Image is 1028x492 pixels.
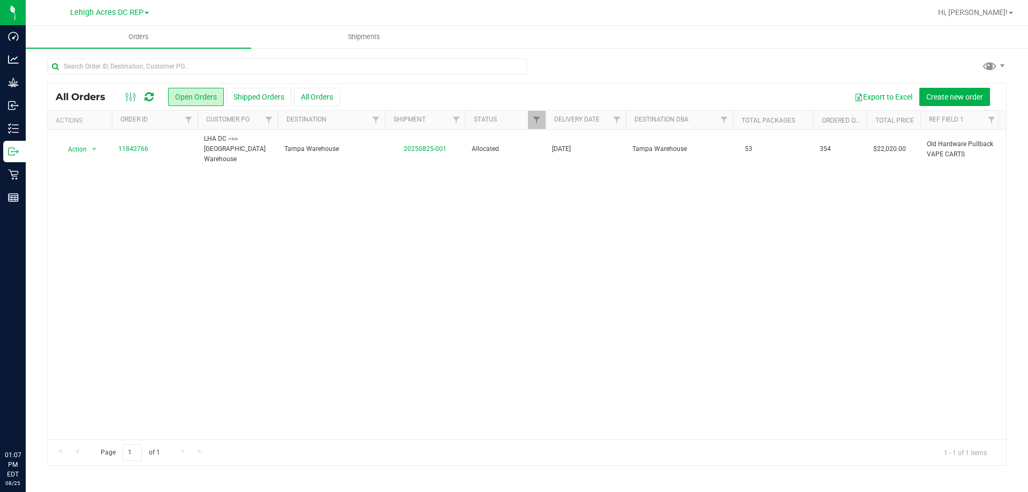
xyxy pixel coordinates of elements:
[58,142,87,157] span: Action
[935,444,995,460] span: 1 - 1 of 1 items
[929,116,964,123] a: Ref Field 1
[8,77,19,88] inline-svg: Grow
[634,116,689,123] a: Destination DBA
[204,134,271,165] span: LHA DC -->> [GEOGRAPHIC_DATA] Warehouse
[822,117,863,124] a: Ordered qty
[92,444,169,461] span: Page of 1
[448,111,465,129] a: Filter
[251,26,477,48] a: Shipments
[260,111,278,129] a: Filter
[5,479,21,487] p: 08/25
[8,100,19,111] inline-svg: Inbound
[206,116,250,123] a: Customer PO
[123,444,142,461] input: 1
[114,32,163,42] span: Orders
[5,450,21,479] p: 01:07 PM EDT
[284,144,379,154] span: Tampa Warehouse
[56,117,108,124] div: Actions
[120,116,148,123] a: Order ID
[286,116,327,123] a: Destination
[742,117,795,124] a: Total Packages
[528,111,546,129] a: Filter
[632,144,727,154] span: Tampa Warehouse
[8,31,19,42] inline-svg: Dashboard
[394,116,426,123] a: Shipment
[938,8,1008,17] span: Hi, [PERSON_NAME]!
[8,192,19,203] inline-svg: Reports
[927,139,994,160] span: Old Hardware Pullback VAPE CARTS
[70,8,143,17] span: Lehigh Acres DC REP
[118,144,148,154] a: 11842766
[472,144,539,154] span: Allocated
[873,144,906,154] span: $22,020.00
[26,26,251,48] a: Orders
[47,58,527,74] input: Search Order ID, Destination, Customer PO...
[226,88,291,106] button: Shipped Orders
[8,169,19,180] inline-svg: Retail
[739,141,758,157] span: 53
[56,91,116,103] span: All Orders
[715,111,733,129] a: Filter
[919,88,990,106] button: Create new order
[983,111,1001,129] a: Filter
[168,88,224,106] button: Open Orders
[404,145,447,153] a: 20250825-001
[552,144,571,154] span: [DATE]
[926,93,983,101] span: Create new order
[554,116,600,123] a: Delivery Date
[820,144,831,154] span: 354
[8,54,19,65] inline-svg: Analytics
[608,111,626,129] a: Filter
[294,88,340,106] button: All Orders
[88,142,101,157] span: select
[8,146,19,157] inline-svg: Outbound
[11,406,43,438] iframe: Resource center
[8,123,19,134] inline-svg: Inventory
[875,117,914,124] a: Total Price
[334,32,395,42] span: Shipments
[180,111,198,129] a: Filter
[474,116,497,123] a: Status
[367,111,385,129] a: Filter
[848,88,919,106] button: Export to Excel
